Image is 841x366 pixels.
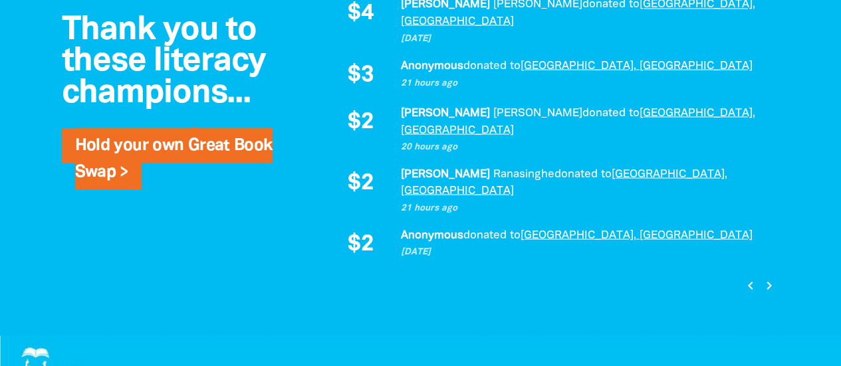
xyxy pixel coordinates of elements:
[463,230,520,240] span: donated to
[463,60,520,70] span: donated to
[400,201,766,215] p: 21 hours ago
[348,172,373,195] span: $2
[761,277,777,293] i: chevron_right
[400,140,766,153] p: 20 hours ago
[759,276,777,294] button: Next page
[400,108,755,135] a: [GEOGRAPHIC_DATA], [GEOGRAPHIC_DATA]
[400,169,489,179] em: [PERSON_NAME]
[520,230,752,240] a: [GEOGRAPHIC_DATA], [GEOGRAPHIC_DATA]
[520,60,752,70] a: [GEOGRAPHIC_DATA], [GEOGRAPHIC_DATA]
[62,15,266,108] span: Thank you to these literacy champions...
[741,276,759,294] button: Previous page
[400,60,463,70] em: Anonymous
[348,111,373,134] span: $2
[400,76,766,90] p: 21 hours ago
[348,233,373,256] span: $2
[400,230,463,240] em: Anonymous
[400,245,766,258] p: [DATE]
[493,169,554,179] em: Ranasinghe
[400,108,489,118] em: [PERSON_NAME]
[493,108,582,118] em: [PERSON_NAME]
[582,108,639,118] span: donated to
[348,3,373,25] span: $4
[743,277,759,293] i: chevron_left
[400,32,766,45] p: [DATE]
[554,169,611,179] span: donated to
[348,64,373,86] span: $3
[75,138,273,180] a: Hold your own Great Book Swap >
